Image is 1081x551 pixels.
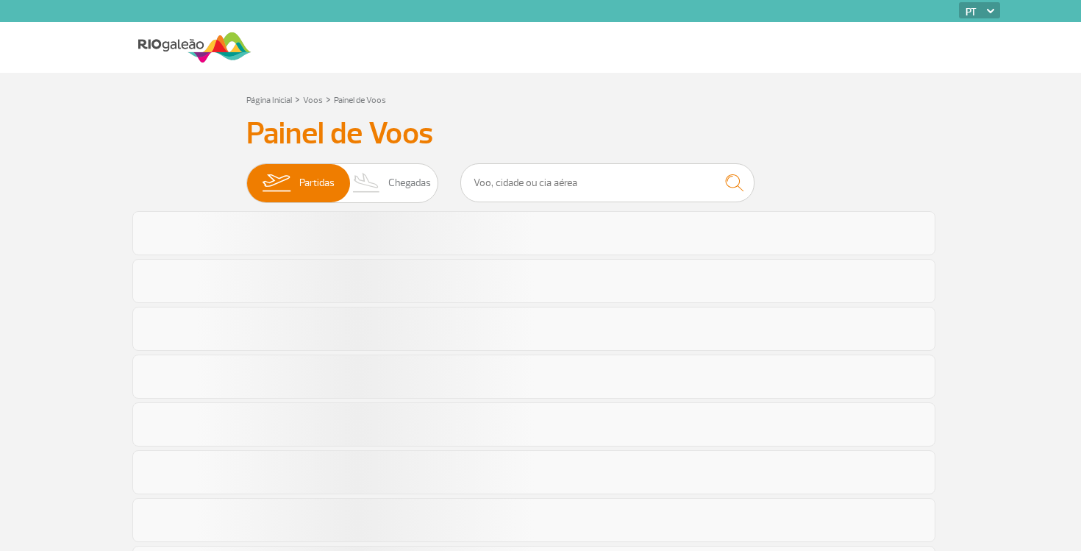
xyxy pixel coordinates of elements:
[295,90,300,107] a: >
[345,164,388,202] img: slider-desembarque
[388,164,431,202] span: Chegadas
[299,164,335,202] span: Partidas
[326,90,331,107] a: >
[246,115,835,152] h3: Painel de Voos
[303,95,323,106] a: Voos
[334,95,386,106] a: Painel de Voos
[246,95,292,106] a: Página Inicial
[253,164,299,202] img: slider-embarque
[460,163,754,202] input: Voo, cidade ou cia aérea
